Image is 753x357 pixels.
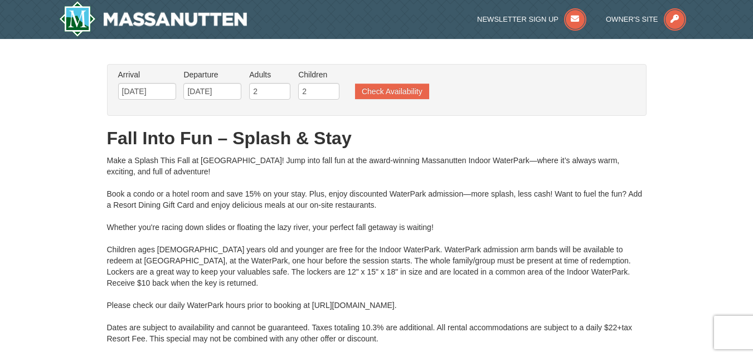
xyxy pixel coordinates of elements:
[477,15,558,23] span: Newsletter Sign Up
[355,84,429,99] button: Check Availability
[249,69,290,80] label: Adults
[107,127,647,149] h1: Fall Into Fun – Splash & Stay
[183,69,241,80] label: Departure
[606,15,686,23] a: Owner's Site
[606,15,658,23] span: Owner's Site
[477,15,586,23] a: Newsletter Sign Up
[118,69,176,80] label: Arrival
[298,69,339,80] label: Children
[59,1,247,37] a: Massanutten Resort
[59,1,247,37] img: Massanutten Resort Logo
